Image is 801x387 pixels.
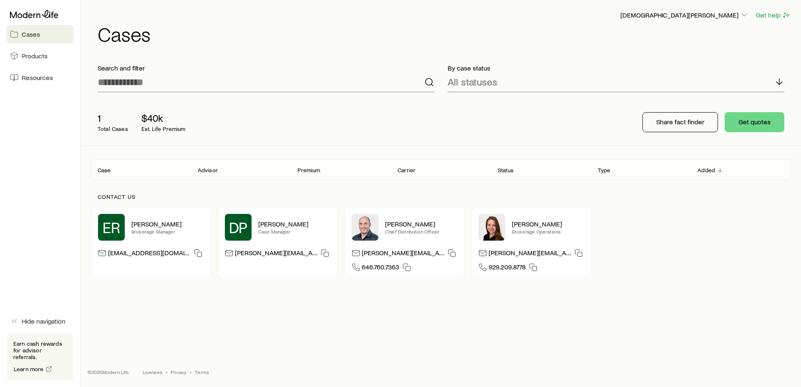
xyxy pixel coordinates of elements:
span: 646.760.7363 [362,263,399,274]
p: All statuses [448,76,497,88]
p: © 2025 Modern Life [88,369,129,375]
p: Type [598,167,611,173]
p: [PERSON_NAME][EMAIL_ADDRESS][DOMAIN_NAME] [489,249,571,260]
img: Dan Pierson [352,214,378,241]
img: Ellen Wall [479,214,505,241]
p: [PERSON_NAME][EMAIL_ADDRESS][DOMAIN_NAME] [235,249,317,260]
span: ER [103,219,120,236]
p: [PERSON_NAME][EMAIL_ADDRESS][DOMAIN_NAME] [362,249,444,260]
span: Products [22,52,48,60]
p: [PERSON_NAME] [512,220,584,228]
a: Licenses [143,369,162,375]
span: 929.209.8778 [489,263,526,274]
p: Brokerage Operations [512,228,584,235]
p: Total Cases [98,126,128,132]
p: Brokerage Manager [131,228,204,235]
p: By case status [448,64,784,72]
a: Terms [195,369,209,375]
h1: Cases [98,24,791,44]
a: Privacy [171,369,186,375]
button: Hide navigation [7,312,73,330]
button: Get help [756,10,791,20]
p: Case [98,167,111,173]
a: Products [7,47,73,65]
p: Advisor [198,167,218,173]
p: Status [498,167,514,173]
p: $40k [141,112,186,124]
button: [DEMOGRAPHIC_DATA][PERSON_NAME] [620,10,749,20]
span: • [166,369,167,375]
p: [PERSON_NAME] [385,220,458,228]
button: Get quotes [725,112,784,132]
span: • [190,369,191,375]
p: Case Manager [258,228,331,235]
span: DP [229,219,248,236]
p: Contact us [98,193,784,200]
p: [EMAIL_ADDRESS][DOMAIN_NAME] [108,249,191,260]
span: Learn more [14,366,44,372]
p: [DEMOGRAPHIC_DATA][PERSON_NAME] [620,11,748,19]
p: [PERSON_NAME] [258,220,331,228]
span: Cases [22,30,40,38]
a: Resources [7,68,73,87]
button: Share fact finder [642,112,718,132]
span: Resources [22,73,53,82]
span: Hide navigation [22,317,65,325]
p: Chief Distribution Officer [385,228,458,235]
a: Cases [7,25,73,43]
p: Premium [297,167,320,173]
p: Added [698,167,715,173]
div: Client cases [91,159,791,180]
p: [PERSON_NAME] [131,220,204,228]
p: Carrier [398,167,416,173]
p: Search and filter [98,64,434,72]
p: Share fact finder [656,118,704,126]
p: 1 [98,112,128,124]
p: Est. Life Premium [141,126,186,132]
p: Earn cash rewards for advisor referrals. [13,340,67,360]
div: Earn cash rewards for advisor referrals.Learn more [7,334,73,380]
